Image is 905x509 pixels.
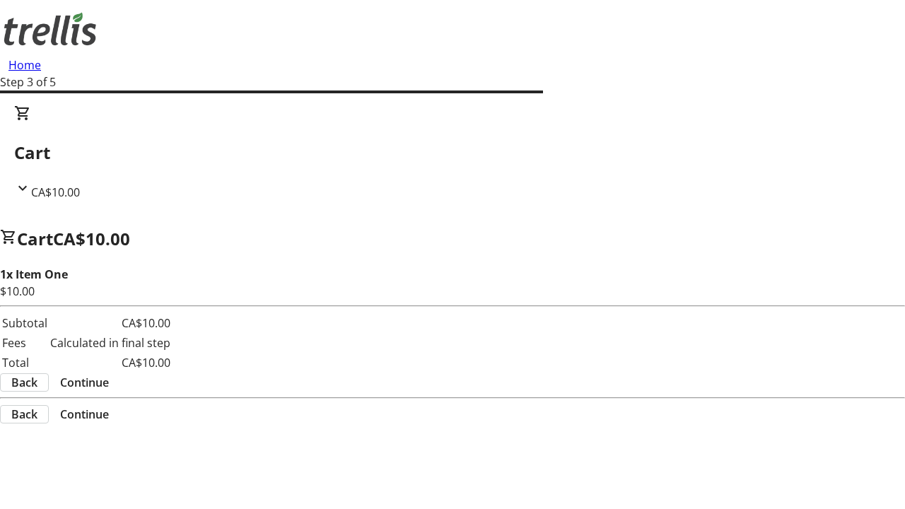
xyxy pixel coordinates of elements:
button: Continue [49,406,120,423]
span: CA$10.00 [53,227,130,250]
span: Back [11,374,37,391]
td: CA$10.00 [49,314,171,332]
div: CartCA$10.00 [14,105,891,201]
td: Total [1,353,48,372]
h2: Cart [14,140,891,165]
span: Cart [17,227,53,250]
span: CA$10.00 [31,185,80,200]
td: Calculated in final step [49,334,171,352]
span: Continue [60,374,109,391]
button: Continue [49,374,120,391]
td: Fees [1,334,48,352]
td: CA$10.00 [49,353,171,372]
span: Continue [60,406,109,423]
td: Subtotal [1,314,48,332]
span: Back [11,406,37,423]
